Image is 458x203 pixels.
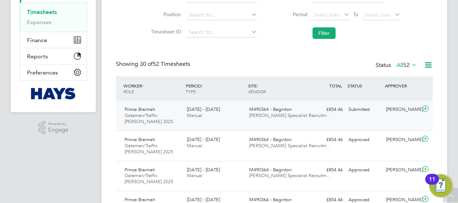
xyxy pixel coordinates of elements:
div: £854.46 [308,134,346,146]
span: [DATE] - [DATE] [187,106,220,112]
label: All [396,62,417,69]
span: Engage [48,127,68,133]
span: Reports [27,53,48,60]
span: Prince Braimah [125,167,155,173]
span: 52 Timesheets [140,60,190,68]
button: Preferences [20,64,87,80]
span: M490364 - Baginton [249,197,292,203]
span: / [257,83,258,89]
span: Gateman/Traffic [PERSON_NAME] 2025 [125,172,173,185]
a: Powered byEngage [38,121,69,135]
span: 52 [403,62,410,69]
div: Timesheets [20,3,87,32]
span: Gateman/Traffic [PERSON_NAME] 2025 [125,112,173,125]
div: WORKER [122,79,184,98]
input: Search for... [186,27,257,37]
span: / [142,83,143,89]
div: £854.46 [308,104,346,116]
label: Timesheet ID [149,28,181,35]
span: [PERSON_NAME] Specialist Recruitm… [249,143,331,149]
span: 30 of [140,60,153,68]
span: [PERSON_NAME] Specialist Recruitm… [249,172,331,179]
span: [DATE] - [DATE] [187,197,220,203]
span: TYPE [186,89,196,94]
span: Powered by [48,121,68,127]
div: [PERSON_NAME] [383,134,421,146]
span: / [201,83,203,89]
span: M490364 - Baginton [249,167,292,173]
span: Prince Braimah [125,106,155,112]
div: 11 [429,179,435,189]
span: [DATE] - [DATE] [187,167,220,173]
label: Period [275,11,307,18]
div: STATUS [346,79,383,92]
span: [PERSON_NAME] Specialist Recruitm… [249,112,331,118]
span: Select date [364,12,390,18]
label: Position [149,11,181,18]
div: £854.46 [308,164,346,176]
span: Manual [187,143,202,149]
div: Showing [116,60,192,68]
a: Go to home page [19,88,87,99]
span: Finance [27,37,47,44]
div: SITE [246,79,309,98]
span: M490364 - Baginton [249,106,292,112]
div: Approved [346,134,383,146]
span: Prince Braimah [125,197,155,203]
span: Prince Braimah [125,136,155,143]
span: [DATE] - [DATE] [187,136,220,143]
span: VENDOR [248,89,266,94]
div: [PERSON_NAME] [383,104,421,116]
span: To [351,10,360,19]
div: Approved [346,164,383,176]
span: Select date [314,12,340,18]
button: Finance [20,32,87,48]
img: hays-logo-retina.png [31,88,76,99]
span: M490364 - Baginton [249,136,292,143]
span: ROLE [124,89,134,94]
span: TOTAL [329,83,342,89]
a: Expenses [27,19,51,26]
button: Reports [20,48,87,64]
span: Gateman/Traffic [PERSON_NAME] 2025 [125,143,173,155]
div: PERIOD [184,79,246,98]
div: Status [376,60,418,71]
button: Filter [313,27,336,39]
button: Open Resource Center, 11 new notifications [429,174,452,197]
div: Submitted [346,104,383,116]
span: Manual [187,172,202,179]
a: Timesheets [27,9,57,15]
div: APPROVER [383,79,421,92]
span: Preferences [27,69,58,76]
div: [PERSON_NAME] [383,164,421,176]
span: Manual [187,112,202,118]
input: Search for... [186,10,257,20]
